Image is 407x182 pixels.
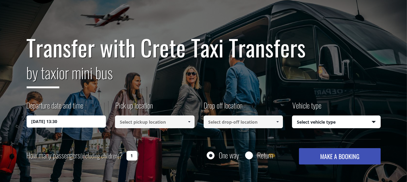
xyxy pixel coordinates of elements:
small: (including children) [80,151,120,160]
input: Select drop-off location [204,115,283,128]
label: One way [219,151,239,159]
h2: or mini bus [27,60,381,93]
label: Vehicle type [292,100,321,115]
label: Drop off location [204,100,243,115]
span: by taxi [27,61,59,88]
a: Show All Items [273,115,283,128]
label: Return [257,151,273,159]
label: How many passengers ? [27,148,123,163]
input: Select pickup location [115,115,195,128]
a: Show All Items [184,115,194,128]
button: MAKE A BOOKING [299,148,380,164]
span: Select vehicle type [292,116,380,128]
label: Departure date and time [27,100,84,115]
label: Pick up location [115,100,153,115]
h1: Transfer with Crete Taxi Transfers [27,35,381,60]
